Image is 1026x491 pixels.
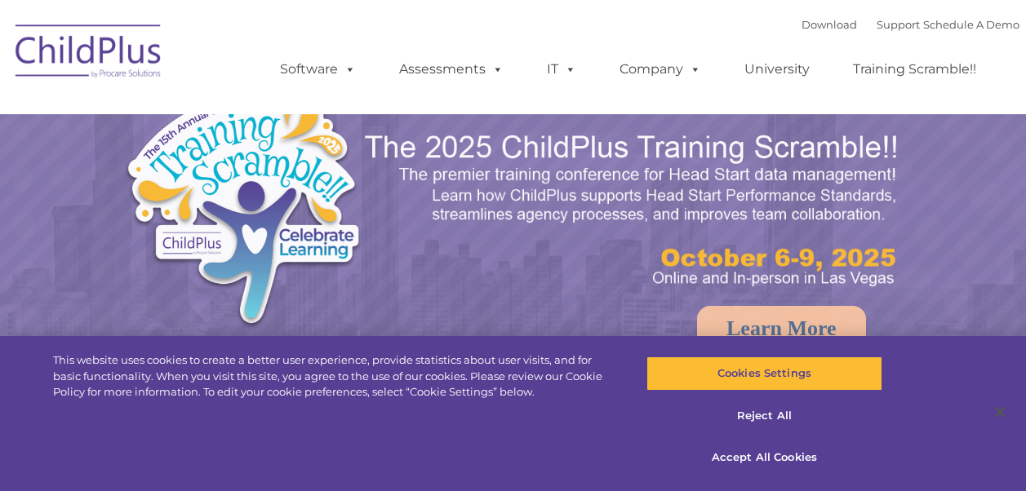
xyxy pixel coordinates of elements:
a: Company [603,53,717,86]
a: Download [802,18,857,31]
img: ChildPlus by Procare Solutions [7,13,171,95]
button: Cookies Settings [646,356,882,391]
a: Learn More [697,306,866,352]
button: Accept All Cookies [646,440,882,475]
a: IT [531,53,593,86]
a: Software [264,53,372,86]
a: Schedule A Demo [923,18,1019,31]
a: University [728,53,826,86]
a: Assessments [383,53,520,86]
button: Close [982,394,1018,430]
button: Reject All [646,399,882,433]
font: | [802,18,1019,31]
a: Training Scramble!! [837,53,993,86]
div: This website uses cookies to create a better user experience, provide statistics about user visit... [53,352,615,400]
a: Support [877,18,920,31]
